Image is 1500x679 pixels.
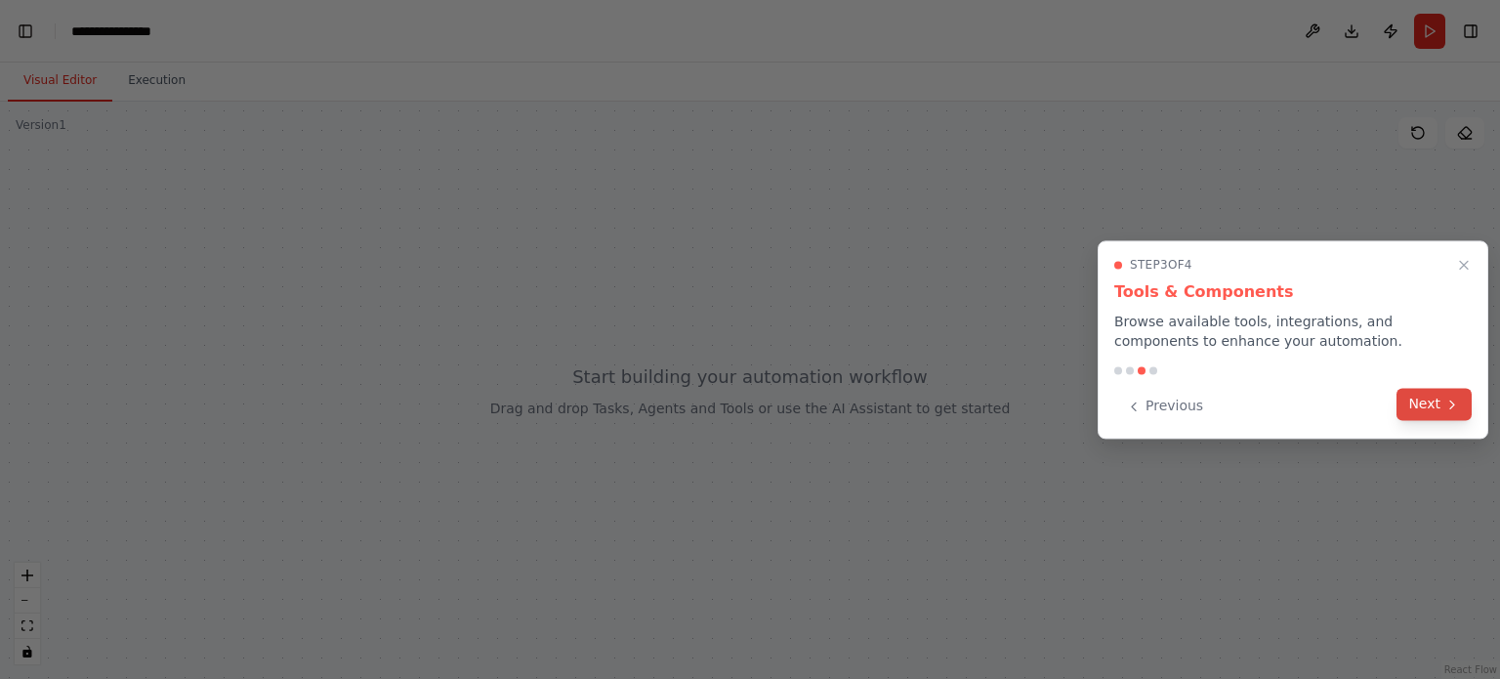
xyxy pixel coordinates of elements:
[1396,388,1472,420] button: Next
[1114,390,1215,422] button: Previous
[1114,280,1472,304] h3: Tools & Components
[1114,312,1472,351] p: Browse available tools, integrations, and components to enhance your automation.
[1130,257,1192,273] span: Step 3 of 4
[1452,253,1476,276] button: Close walkthrough
[12,18,39,45] button: Hide left sidebar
